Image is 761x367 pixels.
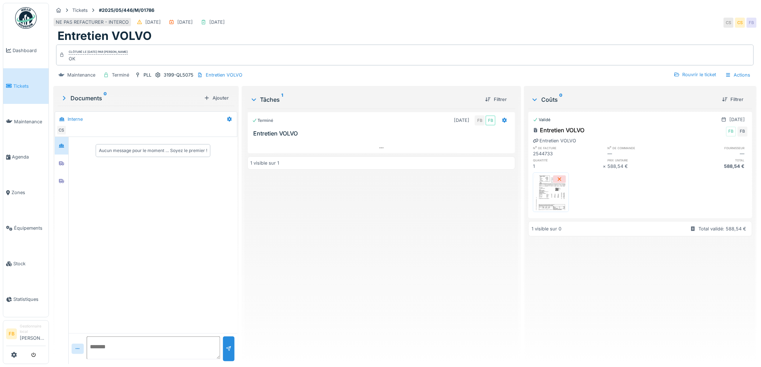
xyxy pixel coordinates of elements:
div: Actions [722,70,754,80]
a: Équipements [3,210,49,246]
div: Coûts [531,95,716,104]
div: FB [475,115,485,125]
div: 2544733 [533,150,603,157]
span: Statistiques [13,296,46,303]
strong: #2025/05/446/M/01786 [96,7,157,14]
span: Tickets [13,83,46,90]
li: [PERSON_NAME] [20,324,46,344]
div: [DATE] [145,19,161,26]
div: — [678,150,748,157]
div: Maintenance [67,72,95,78]
div: FB [486,115,496,125]
h6: n° de commande [608,146,678,150]
a: FB Gestionnaire local[PERSON_NAME] [6,324,46,346]
div: Aucun message pour le moment … Soyez le premier ! [99,147,207,154]
div: Entretien VOLVO [533,137,576,144]
div: CS [735,18,745,28]
h3: Entretien VOLVO [254,130,512,137]
a: Agenda [3,139,49,175]
div: [DATE] [177,19,193,26]
div: [DATE] [209,19,225,26]
div: Rouvrir le ticket [671,70,719,79]
div: Terminé [112,72,129,78]
div: CS [724,18,734,28]
span: Stock [13,260,46,267]
div: Documents [60,94,201,102]
sup: 1 [282,95,283,104]
img: xhpr25iu7mdf5wcatz849jkig9cg [535,174,567,210]
sup: 0 [104,94,107,102]
div: 3199-QL5075 [164,72,193,78]
div: 1 visible sur 0 [532,225,561,232]
div: Tickets [72,7,88,14]
div: × [603,163,608,170]
div: Clôturé le [DATE] par [PERSON_NAME] [69,50,128,55]
a: Tickets [3,68,49,104]
h6: prix unitaire [608,158,678,162]
span: Maintenance [14,118,46,125]
h6: total [678,158,748,162]
div: Validé [533,117,551,123]
div: Interne [68,116,83,123]
a: Zones [3,175,49,211]
div: Terminé [252,118,274,124]
div: Ajouter [201,93,232,103]
div: FB [738,127,748,137]
img: Badge_color-CXgf-gQk.svg [15,7,37,29]
div: Filtrer [719,95,747,104]
div: NE PAS REFACTURER - INTERCO [56,19,129,26]
div: 588,54 € [608,163,678,170]
div: — [608,150,678,157]
li: FB [6,329,17,339]
div: 1 visible sur 1 [251,160,279,166]
div: FB [747,18,757,28]
h1: Entretien VOLVO [58,29,152,43]
a: Stock [3,246,49,281]
div: 1 [533,163,603,170]
div: [DATE] [730,116,745,123]
a: Dashboard [3,33,49,68]
sup: 0 [559,95,562,104]
div: [DATE] [454,117,469,124]
h6: quantité [533,158,603,162]
div: Gestionnaire local [20,324,46,335]
div: FB [726,127,736,137]
h6: n° de facture [533,146,603,150]
a: Maintenance [3,104,49,139]
span: Dashboard [13,47,46,54]
a: Statistiques [3,281,49,317]
div: 588,54 € [678,163,748,170]
div: Tâches [250,95,480,104]
div: PLL [143,72,151,78]
div: Entretien VOLVO [533,126,584,134]
div: CS [56,125,67,135]
span: Agenda [12,153,46,160]
span: Zones [12,189,46,196]
div: Entretien VOLVO [206,72,242,78]
h6: fournisseur [678,146,748,150]
div: Filtrer [482,95,510,104]
div: Total validé: 588,54 € [699,225,747,232]
div: OK [69,55,128,62]
span: Équipements [14,225,46,231]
